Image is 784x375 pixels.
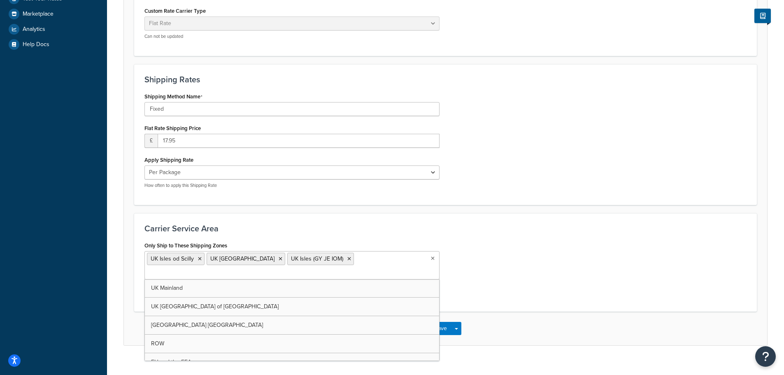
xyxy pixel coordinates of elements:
[145,353,439,371] a: EU and the EEA
[144,224,747,233] h3: Carrier Service Area
[151,358,191,366] span: EU and the EEA
[151,302,279,311] span: UK [GEOGRAPHIC_DATA] of [GEOGRAPHIC_DATA]
[755,346,776,367] button: Open Resource Center
[23,11,54,18] span: Marketplace
[6,22,101,37] a: Analytics
[144,8,206,14] label: Custom Rate Carrier Type
[754,9,771,23] button: Show Help Docs
[23,26,45,33] span: Analytics
[6,37,101,52] a: Help Docs
[6,7,101,21] a: Marketplace
[144,125,201,131] label: Flat Rate Shipping Price
[144,182,440,189] p: How often to apply this Shipping Rate
[151,254,194,263] span: UK Isles od Scilly
[430,322,452,335] button: Save
[145,279,439,297] a: UK Mainland
[144,93,202,100] label: Shipping Method Name
[291,254,343,263] span: UK Isles (GY JE IOM)
[144,33,440,40] p: Can not be updated
[144,242,227,249] label: Only Ship to These Shipping Zones
[151,284,183,292] span: UK Mainland
[144,157,193,163] label: Apply Shipping Rate
[144,75,747,84] h3: Shipping Rates
[145,335,439,353] a: ROW
[23,41,49,48] span: Help Docs
[151,321,263,329] span: [GEOGRAPHIC_DATA] [GEOGRAPHIC_DATA]
[145,316,439,334] a: [GEOGRAPHIC_DATA] [GEOGRAPHIC_DATA]
[151,339,164,348] span: ROW
[144,134,158,148] span: £
[145,298,439,316] a: UK [GEOGRAPHIC_DATA] of [GEOGRAPHIC_DATA]
[210,254,275,263] span: UK [GEOGRAPHIC_DATA]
